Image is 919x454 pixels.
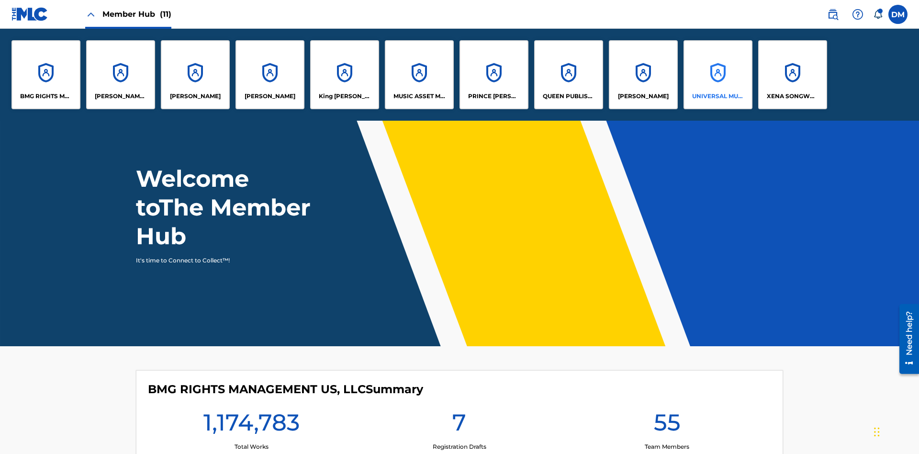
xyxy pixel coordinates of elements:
h4: BMG RIGHTS MANAGEMENT US, LLC [148,382,423,397]
h1: 1,174,783 [203,408,300,443]
p: ELVIS COSTELLO [170,92,221,101]
img: search [827,9,839,20]
img: help [852,9,863,20]
div: Drag [874,418,880,446]
img: MLC Logo [11,7,48,21]
a: AccountsPRINCE [PERSON_NAME] [459,40,528,109]
a: Accounts[PERSON_NAME] [161,40,230,109]
div: Notifications [873,10,883,19]
h1: Welcome to The Member Hub [136,164,315,250]
span: (11) [160,10,171,19]
a: AccountsKing [PERSON_NAME] [310,40,379,109]
div: Help [848,5,867,24]
p: XENA SONGWRITER [767,92,819,101]
a: Accounts[PERSON_NAME] SONGWRITER [86,40,155,109]
p: CLEO SONGWRITER [95,92,147,101]
a: AccountsXENA SONGWRITER [758,40,827,109]
a: AccountsUNIVERSAL MUSIC PUB GROUP [684,40,752,109]
a: AccountsBMG RIGHTS MANAGEMENT US, LLC [11,40,80,109]
p: It's time to Connect to Collect™! [136,256,302,265]
p: PRINCE MCTESTERSON [468,92,520,101]
h1: 55 [654,408,681,443]
p: Total Works [235,443,269,451]
p: Team Members [645,443,689,451]
a: Accounts[PERSON_NAME] [609,40,678,109]
div: User Menu [888,5,908,24]
a: AccountsMUSIC ASSET MANAGEMENT (MAM) [385,40,454,109]
img: Close [85,9,97,20]
a: Public Search [823,5,842,24]
p: King McTesterson [319,92,371,101]
p: RONALD MCTESTERSON [618,92,669,101]
a: Accounts[PERSON_NAME] [235,40,304,109]
p: UNIVERSAL MUSIC PUB GROUP [692,92,744,101]
p: MUSIC ASSET MANAGEMENT (MAM) [393,92,446,101]
p: Registration Drafts [433,443,486,451]
p: QUEEN PUBLISHA [543,92,595,101]
iframe: Chat Widget [871,408,919,454]
span: Member Hub [102,9,171,20]
iframe: Resource Center [892,300,919,379]
p: BMG RIGHTS MANAGEMENT US, LLC [20,92,72,101]
a: AccountsQUEEN PUBLISHA [534,40,603,109]
h1: 7 [452,408,466,443]
p: EYAMA MCSINGER [245,92,295,101]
